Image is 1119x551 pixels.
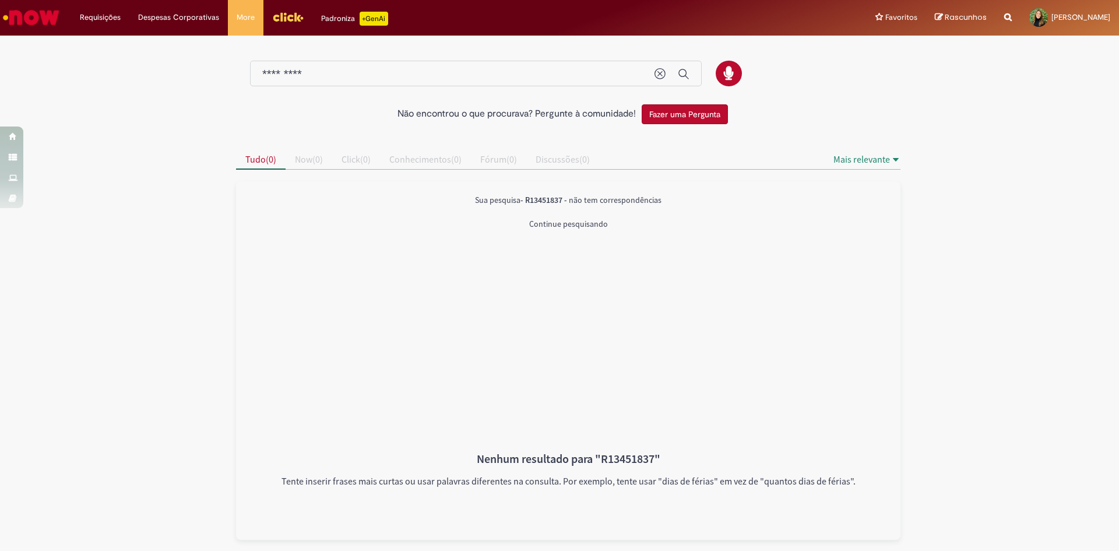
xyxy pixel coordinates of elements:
[360,12,388,26] p: +GenAi
[1051,12,1110,22] span: [PERSON_NAME]
[1,6,61,29] img: ServiceNow
[237,12,255,23] span: More
[397,109,636,120] h2: Não encontrou o que procurava? Pergunte à comunidade!
[80,12,121,23] span: Requisições
[935,12,987,23] a: Rascunhos
[236,181,900,540] div: All
[945,12,987,23] span: Rascunhos
[138,12,219,23] span: Despesas Corporativas
[885,12,917,23] span: Favoritos
[321,12,388,26] div: Padroniza
[642,104,728,124] button: Fazer uma Pergunta
[272,8,304,26] img: click_logo_yellow_360x200.png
